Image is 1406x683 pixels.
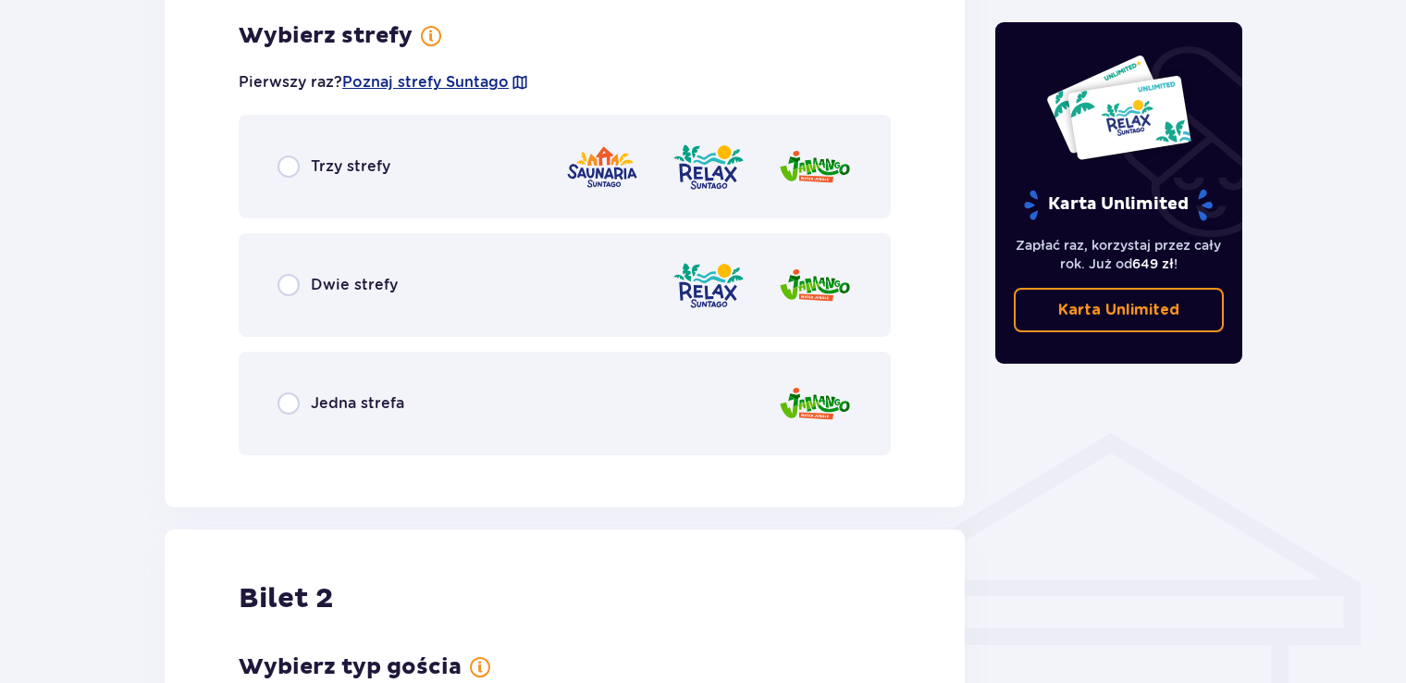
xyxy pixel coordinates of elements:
[778,259,852,312] img: Jamango
[672,141,746,193] img: Relax
[1014,236,1225,273] p: Zapłać raz, korzystaj przez cały rok. Już od !
[239,72,529,93] p: Pierwszy raz?
[311,393,404,414] span: Jedna strefa
[342,72,509,93] a: Poznaj strefy Suntago
[1058,300,1179,320] p: Karta Unlimited
[1045,54,1192,161] img: Dwie karty całoroczne do Suntago z napisem 'UNLIMITED RELAX', na białym tle z tropikalnymi liśćmi...
[565,141,639,193] img: Saunaria
[239,653,462,681] h3: Wybierz typ gościa
[1014,288,1225,332] a: Karta Unlimited
[672,259,746,312] img: Relax
[311,275,398,295] span: Dwie strefy
[1022,189,1215,221] p: Karta Unlimited
[778,378,852,430] img: Jamango
[1132,256,1174,271] span: 649 zł
[778,141,852,193] img: Jamango
[239,22,413,50] h3: Wybierz strefy
[311,156,390,177] span: Trzy strefy
[239,581,333,616] h2: Bilet 2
